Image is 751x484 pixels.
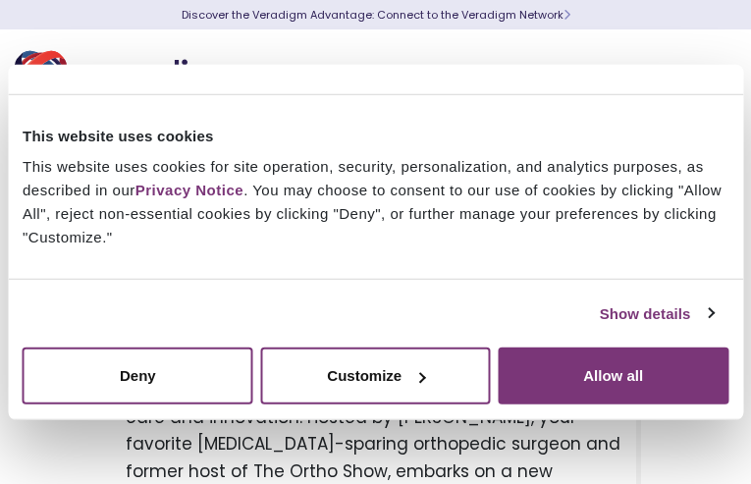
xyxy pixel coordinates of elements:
[563,7,570,23] span: Learn More
[23,348,253,404] button: Deny
[498,348,728,404] button: Allow all
[15,44,250,109] img: Veradigm logo
[23,155,728,249] div: This website uses cookies for site operation, security, personalization, and analytics purposes, ...
[260,348,491,404] button: Customize
[23,124,728,147] div: This website uses cookies
[182,7,570,23] a: Discover the Veradigm Advantage: Connect to the Veradigm NetworkLearn More
[692,51,722,102] button: Toggle Navigation Menu
[600,301,714,325] a: Show details
[135,182,243,198] a: Privacy Notice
